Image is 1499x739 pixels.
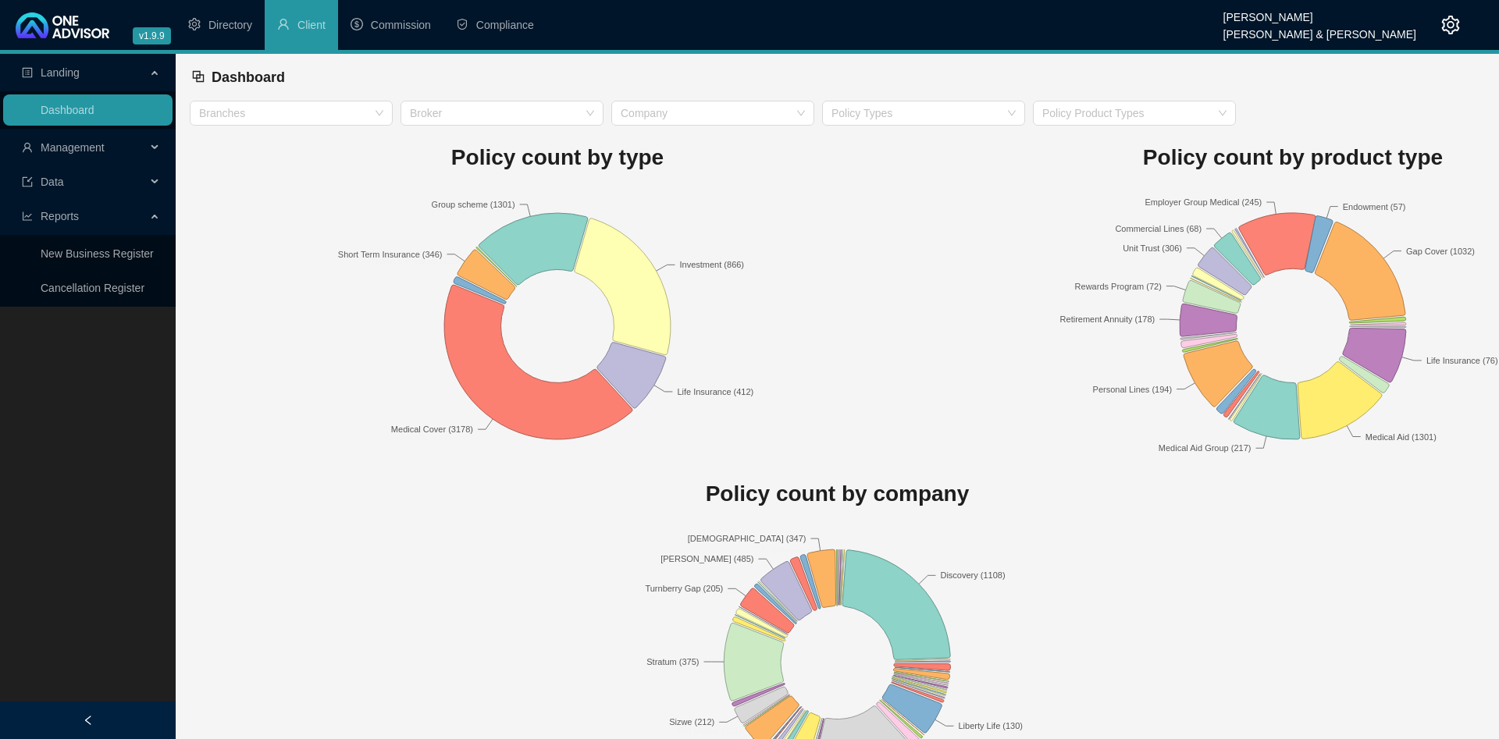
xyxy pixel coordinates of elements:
h1: Policy count by type [190,140,925,175]
text: Personal Lines (194) [1093,384,1173,393]
text: Investment (866) [679,260,744,269]
text: Unit Trust (306) [1123,243,1182,252]
span: block [191,69,205,83]
text: [PERSON_NAME] (485) [660,554,753,563]
text: Medical Cover (3178) [391,425,473,434]
span: Management [41,141,105,154]
span: Landing [41,66,80,79]
text: Extra Medical Savings (136) [1118,226,1226,236]
text: Life Insurance (76) [1426,355,1498,364]
span: Compliance [476,19,534,31]
text: Retirement Annuity (178) [1060,314,1155,324]
span: line-chart [22,211,33,222]
span: setting [188,18,201,30]
text: Sizwe (212) [669,717,714,727]
span: user [22,142,33,153]
text: Stratum (375) [646,657,699,666]
text: Life Insurance (412) [677,386,753,396]
span: profile [22,67,33,78]
img: 2df55531c6924b55f21c4cf5d4484680-logo-light.svg [16,12,109,38]
span: dollar [351,18,363,30]
span: Directory [208,19,252,31]
span: Dashboard [212,69,285,85]
span: Client [297,19,326,31]
a: Cancellation Register [41,282,144,294]
text: Discovery (1108) [940,570,1005,580]
text: [DEMOGRAPHIC_DATA] (347) [688,534,806,543]
text: Zestlife (132) [696,585,746,595]
span: import [22,176,33,187]
span: Data [41,176,64,188]
span: v1.9.9 [133,27,171,44]
text: Turnberry Gap (205) [645,584,723,593]
text: Old Mutual (221) [678,726,742,735]
text: Liberty Life (130) [958,721,1023,730]
text: Rewards Program (72) [1075,281,1162,290]
text: Commercial Lines (68) [1115,224,1202,233]
text: Employer Group Medical (245) [1145,197,1262,207]
span: Reports [41,210,79,222]
text: Ambledown (172) [760,545,828,554]
text: Short Term Insurance (346) [338,249,443,258]
h1: Policy count by company [190,477,1485,511]
span: safety [456,18,468,30]
text: Medical Aid Group (217) [1159,443,1252,453]
span: left [83,715,94,726]
text: Group scheme (1301) [432,199,515,208]
text: Rewards Program (126) [369,255,460,265]
div: [PERSON_NAME] [1223,4,1416,21]
a: New Business Register [41,247,154,260]
span: Commission [371,19,431,31]
a: Dashboard [41,104,94,116]
text: Medical Aid (1301) [1365,432,1437,441]
span: user [277,18,290,30]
